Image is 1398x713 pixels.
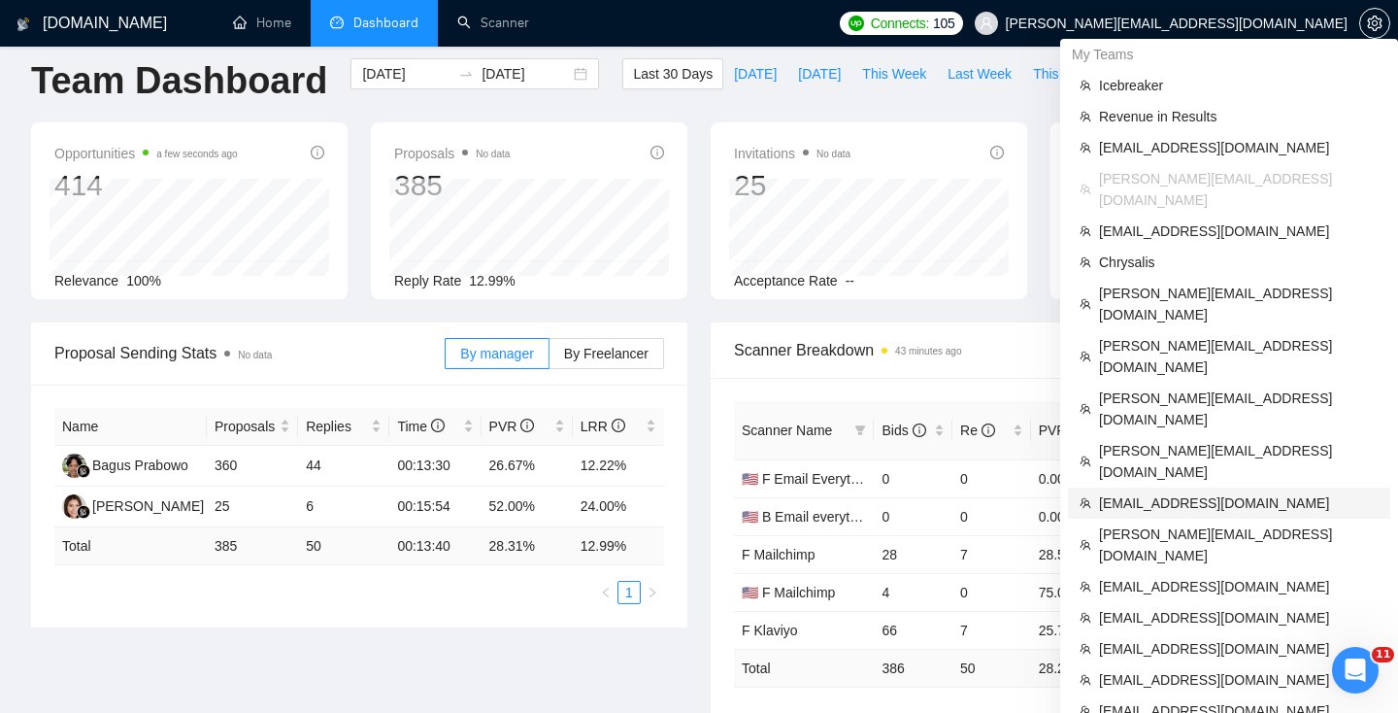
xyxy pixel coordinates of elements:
span: Scanner Name [742,423,832,438]
td: 28.31 % [482,527,573,565]
span: Opportunities [54,142,238,165]
time: 43 minutes ago [895,346,961,356]
a: BPBagus Prabowo [62,457,188,472]
span: user [980,17,993,30]
span: Scanner Breakdown [734,338,1344,362]
td: 25 [207,487,298,527]
span: info-circle [982,424,995,437]
span: dashboard [330,16,344,29]
span: info-circle [990,146,1004,159]
span: Time [397,419,444,434]
li: 1 [617,581,641,604]
td: 7 [952,535,1031,573]
div: Bagus Prabowo [92,455,188,476]
span: Icebreaker [1099,75,1379,96]
img: gigradar-bm.png [77,464,90,478]
li: Next Page [641,581,664,604]
img: upwork-logo.png [849,16,864,31]
td: 75.00% [1031,573,1110,611]
span: [DATE] [734,63,777,85]
span: [EMAIL_ADDRESS][DOMAIN_NAME] [1099,669,1379,691]
img: KH [62,494,86,519]
span: left [600,587,612,598]
img: gigradar-bm.png [77,505,90,519]
span: PVR [1039,423,1084,438]
span: swap-right [458,66,474,82]
th: Proposals [207,408,298,446]
span: Re [960,423,995,438]
span: to [458,66,474,82]
span: info-circle [520,419,534,432]
td: 386 [874,649,952,687]
span: Revenue in Results [1099,106,1379,127]
span: [PERSON_NAME][EMAIL_ADDRESS][DOMAIN_NAME] [1099,524,1379,566]
span: Proposals [394,142,510,165]
span: filter [854,424,866,436]
span: Replies [306,416,367,437]
td: 26.67% [482,446,573,487]
button: setting [1359,8,1390,39]
span: Dashboard [353,15,418,31]
input: Start date [362,63,450,85]
td: 12.99 % [573,527,664,565]
span: team [1080,298,1091,310]
span: By manager [460,346,533,361]
a: 🇺🇸 F Email Everything [742,471,876,487]
td: 0.00% [1031,497,1110,535]
div: [PERSON_NAME] Heart [92,495,241,517]
span: team [1080,111,1091,122]
span: setting [1360,16,1389,31]
span: This Month [1033,63,1100,85]
span: This Week [862,63,926,85]
td: 00:15:54 [389,487,481,527]
span: team [1080,351,1091,362]
span: team [1080,643,1091,655]
a: KH[PERSON_NAME] Heart [62,497,241,513]
span: filter [850,416,870,445]
th: Name [54,408,207,446]
td: 0.00% [1031,459,1110,497]
img: logo [17,9,30,40]
button: Last 30 Days [622,58,723,89]
td: 6 [298,487,389,527]
span: No data [476,149,510,159]
span: [PERSON_NAME][EMAIL_ADDRESS][DOMAIN_NAME] [1099,335,1379,378]
span: Last 30 Days [633,63,713,85]
span: [EMAIL_ADDRESS][DOMAIN_NAME] [1099,492,1379,514]
span: LRR [581,419,625,434]
span: info-circle [311,146,324,159]
span: Acceptance Rate [734,273,838,289]
span: [EMAIL_ADDRESS][DOMAIN_NAME] [1099,221,1379,242]
td: 44 [298,446,389,487]
span: team [1080,142,1091,153]
span: info-circle [612,419,625,432]
span: team [1080,456,1091,467]
span: info-circle [913,424,926,437]
iframe: Intercom live chat [1332,647,1379,694]
td: 00:13:30 [389,446,481,487]
a: setting [1359,16,1390,31]
button: This Week [851,58,937,89]
td: 28.57% [1031,535,1110,573]
button: Last Week [937,58,1022,89]
span: team [1080,539,1091,551]
td: 50 [952,649,1031,687]
td: 0 [952,573,1031,611]
h1: Team Dashboard [31,58,327,104]
button: [DATE] [787,58,851,89]
span: No data [238,350,272,360]
td: 28.24 % [1031,649,1110,687]
button: [DATE] [723,58,787,89]
th: Replies [298,408,389,446]
span: team [1080,497,1091,509]
td: 24.00% [573,487,664,527]
span: [DATE] [798,63,841,85]
div: 25 [734,167,850,204]
input: End date [482,63,570,85]
span: Proposals [215,416,276,437]
button: This Month [1022,58,1111,89]
span: team [1080,581,1091,593]
td: 0 [952,459,1031,497]
td: 50 [298,527,389,565]
span: Chrysalis [1099,252,1379,273]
